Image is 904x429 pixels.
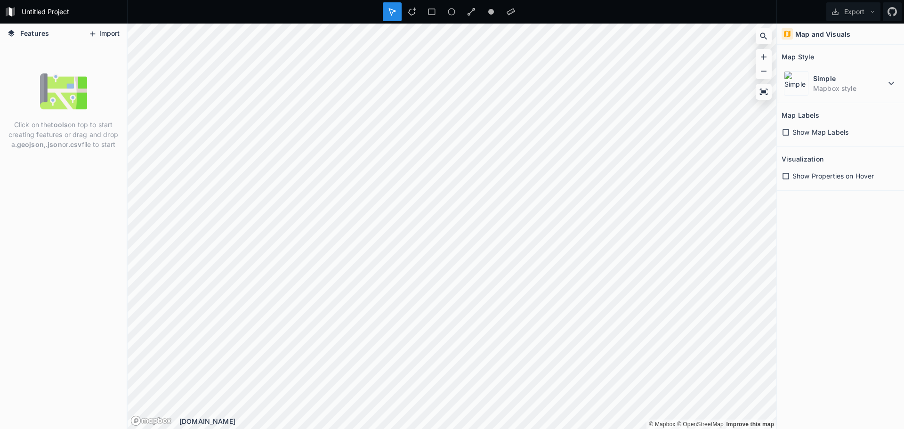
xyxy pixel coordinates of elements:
[40,68,87,115] img: empty
[179,416,776,426] div: [DOMAIN_NAME]
[792,127,848,137] span: Show Map Labels
[649,421,675,428] a: Mapbox
[84,26,124,41] button: Import
[826,2,880,21] button: Export
[782,152,823,166] h2: Visualization
[792,171,874,181] span: Show Properties on Hover
[677,421,724,428] a: OpenStreetMap
[20,28,49,38] span: Features
[7,120,120,149] p: Click on the on top to start creating features or drag and drop a , or file to start
[51,121,68,129] strong: tools
[782,108,819,122] h2: Map Labels
[795,29,850,39] h4: Map and Visuals
[726,421,774,428] a: Map feedback
[130,415,172,426] a: Mapbox logo
[813,83,886,93] dd: Mapbox style
[15,140,44,148] strong: .geojson
[784,71,808,96] img: Simple
[782,49,814,64] h2: Map Style
[813,73,886,83] dt: Simple
[46,140,62,148] strong: .json
[68,140,82,148] strong: .csv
